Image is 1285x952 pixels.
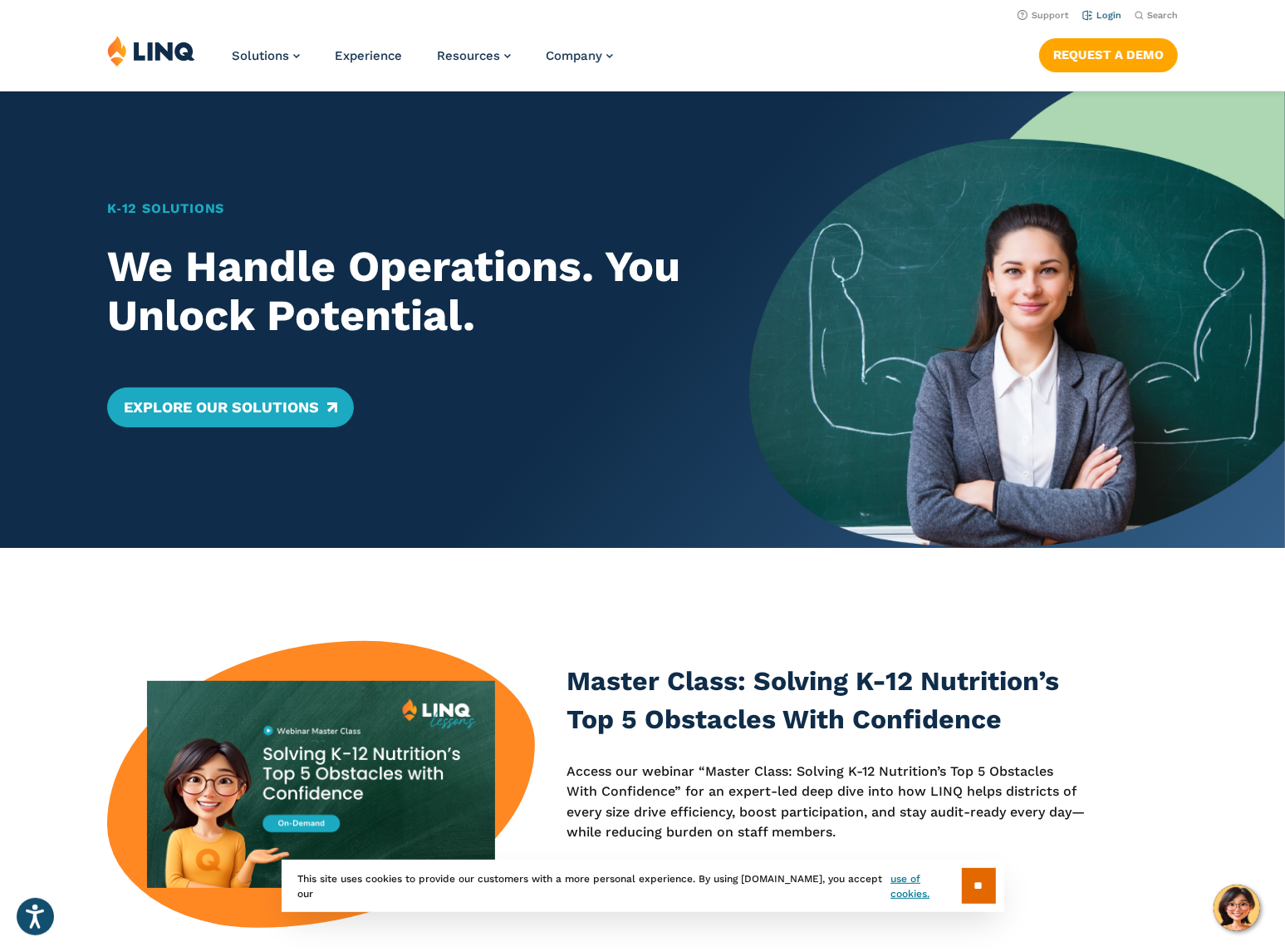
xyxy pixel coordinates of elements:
[107,199,697,219] h1: K‑12 Solutions
[1018,10,1069,21] a: Support
[107,35,195,67] img: LINQ | K‑12 Software
[107,242,697,342] h2: We Handle Operations. You Unlock Potential.
[1039,35,1178,72] nav: Button Navigation
[546,48,613,63] a: Company
[1214,885,1260,931] button: Hello, have a question? Let’s chat.
[107,387,354,427] a: Explore Our Solutions
[437,48,511,63] a: Resources
[1039,38,1178,72] a: Request a Demo
[232,48,300,63] a: Solutions
[232,48,289,63] span: Solutions
[1135,9,1178,22] button: Open Search Bar
[566,663,1086,738] h3: Master Class: Solving K-12 Nutrition’s Top 5 Obstacles With Confidence
[566,762,1086,842] p: Access our webinar “Master Class: Solving K-12 Nutrition’s Top 5 Obstacles With Confidence” for a...
[232,35,613,90] nav: Primary Navigation
[437,48,500,63] span: Resources
[546,48,602,63] span: Company
[1082,10,1121,21] a: Login
[749,91,1285,548] img: Home Banner
[282,860,1004,912] div: This site uses cookies to provide our customers with a more personal experience. By using [DOMAIN...
[890,871,961,901] a: use of cookies.
[335,48,402,63] a: Experience
[1147,10,1178,21] span: Search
